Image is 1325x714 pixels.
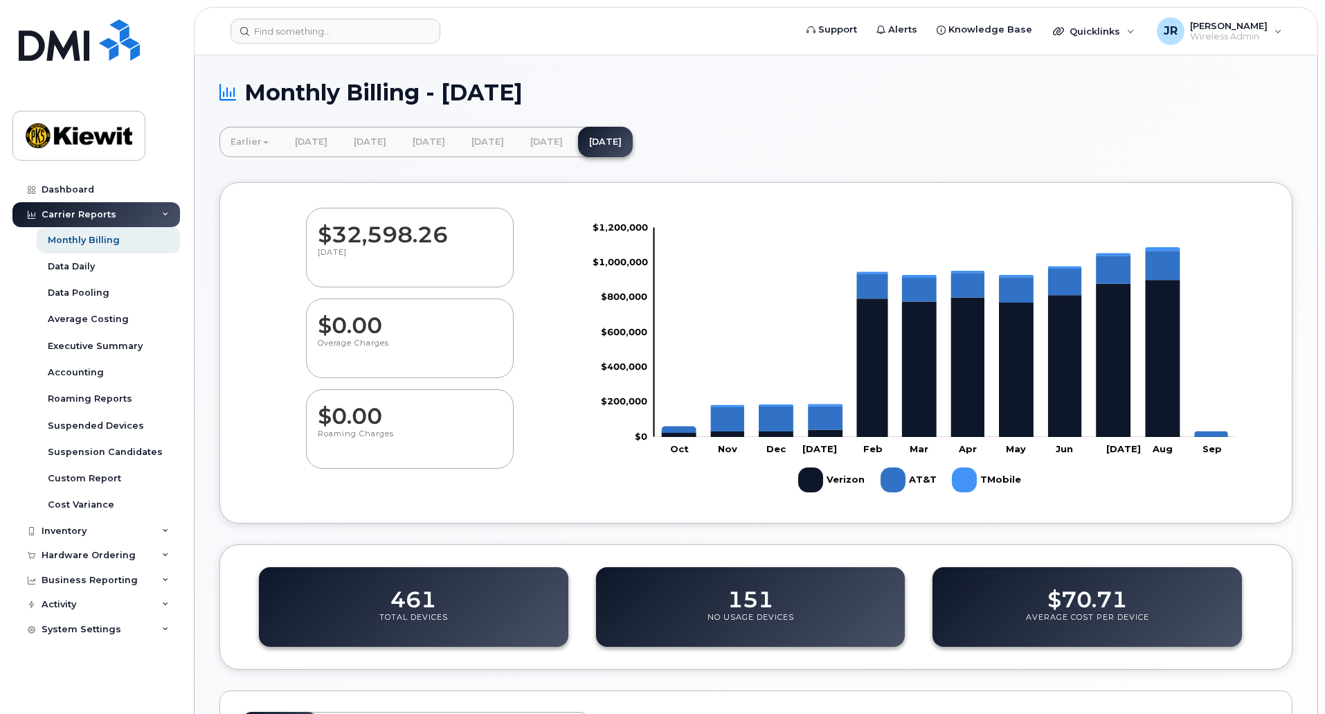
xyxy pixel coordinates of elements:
[460,127,515,157] a: [DATE]
[601,325,647,337] tspan: $600,000
[219,127,280,157] a: Earlier
[601,361,647,372] tspan: $400,000
[1026,612,1149,637] p: Average Cost Per Device
[1047,573,1127,612] dd: $70.71
[578,127,633,157] a: [DATE]
[601,395,647,407] tspan: $200,000
[318,208,502,247] dd: $32,598.26
[952,462,1022,498] g: TMobile
[219,80,1292,105] h1: Monthly Billing - [DATE]
[670,443,689,454] tspan: Oct
[402,127,456,157] a: [DATE]
[390,573,436,612] dd: 461
[728,573,773,612] dd: 151
[519,127,574,157] a: [DATE]
[798,462,867,498] g: Verizon
[318,390,502,429] dd: $0.00
[284,127,339,157] a: [DATE]
[601,291,647,302] tspan: $800,000
[910,443,928,454] tspan: Mar
[343,127,397,157] a: [DATE]
[318,299,502,338] dd: $0.00
[593,256,648,267] tspan: $1,000,000
[318,429,502,454] p: Roaming Charges
[1056,443,1073,454] tspan: Jun
[318,338,502,363] p: Overage Charges
[1265,654,1315,704] iframe: Messenger Launcher
[1106,443,1141,454] tspan: [DATE]
[1202,443,1222,454] tspan: Sep
[593,221,648,232] tspan: $1,200,000
[707,612,794,637] p: No Usage Devices
[798,462,1022,498] g: Legend
[593,221,1235,497] g: Chart
[662,247,1228,431] g: TMobile
[635,430,647,441] tspan: $0
[863,443,883,454] tspan: Feb
[958,443,977,454] tspan: Apr
[881,462,938,498] g: AT&T
[802,443,837,454] tspan: [DATE]
[718,443,737,454] tspan: Nov
[1006,443,1026,454] tspan: May
[318,247,502,272] p: [DATE]
[766,443,786,454] tspan: Dec
[1152,443,1173,454] tspan: Aug
[379,612,448,637] p: Total Devices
